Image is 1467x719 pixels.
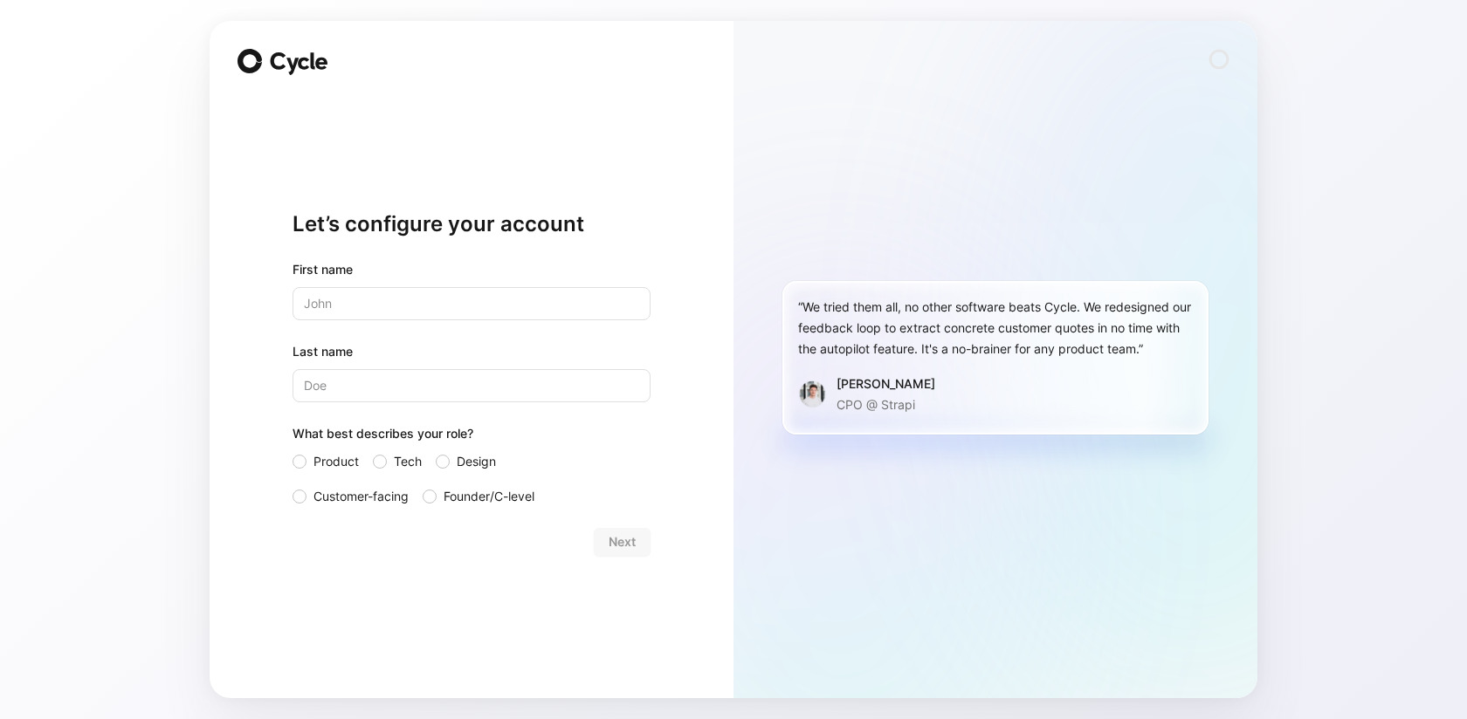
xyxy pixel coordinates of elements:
[293,287,651,320] input: John
[394,451,422,472] span: Tech
[444,486,534,507] span: Founder/C-level
[293,259,651,280] div: First name
[837,394,935,415] p: CPO @ Strapi
[313,486,409,507] span: Customer-facing
[293,423,651,451] div: What best describes your role?
[457,451,496,472] span: Design
[293,210,651,238] h1: Let’s configure your account
[798,297,1193,359] div: “We tried them all, no other software beats Cycle. We redesigned our feedback loop to extract con...
[293,341,651,362] label: Last name
[313,451,359,472] span: Product
[293,369,651,402] input: Doe
[837,373,935,394] div: [PERSON_NAME]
